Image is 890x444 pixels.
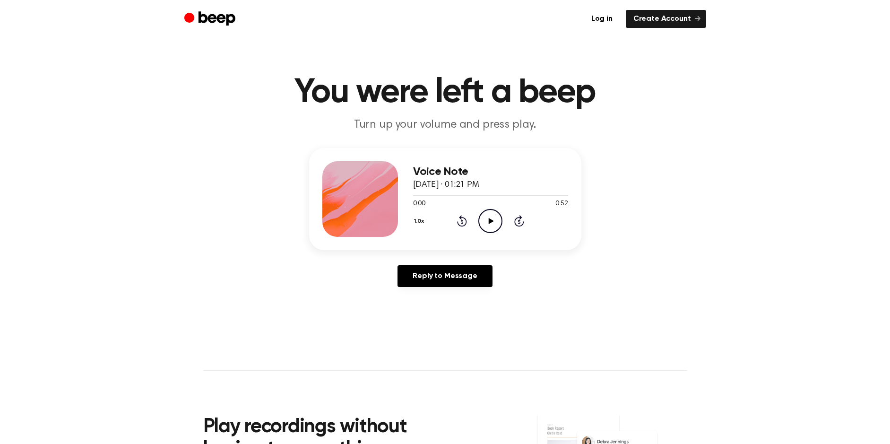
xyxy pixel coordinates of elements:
button: 1.0x [413,213,428,229]
h3: Voice Note [413,165,568,178]
span: [DATE] · 01:21 PM [413,181,479,189]
a: Log in [584,10,620,28]
h1: You were left a beep [203,76,687,110]
p: Turn up your volume and press play. [264,117,627,133]
span: 0:52 [555,199,568,209]
a: Create Account [626,10,706,28]
a: Beep [184,10,238,28]
span: 0:00 [413,199,425,209]
a: Reply to Message [397,265,492,287]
